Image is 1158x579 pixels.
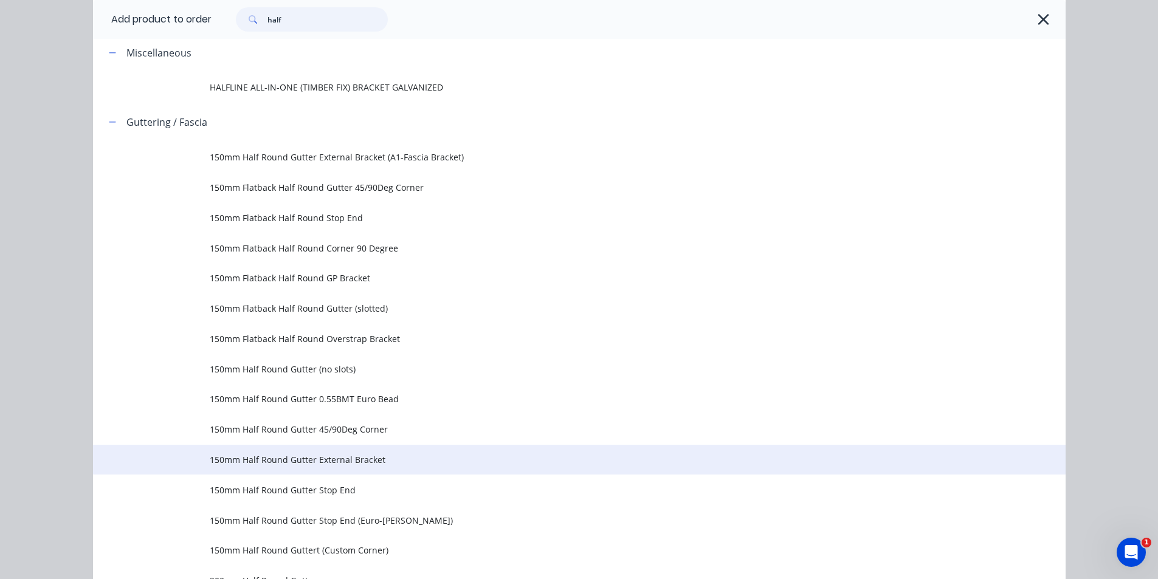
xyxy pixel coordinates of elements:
span: 150mm Half Round Gutter External Bracket (A1-Fascia Bracket) [210,151,894,163]
span: 150mm Half Round Gutter Stop End (Euro-[PERSON_NAME]) [210,514,894,527]
iframe: Intercom live chat [1117,538,1146,567]
span: 150mm Half Round Gutter Stop End [210,484,894,496]
span: 150mm Flatback Half Round Corner 90 Degree [210,242,894,255]
span: HALFLINE ALL-IN-ONE (TIMBER FIX) BRACKET GALVANIZED [210,81,894,94]
span: 1 [1142,538,1151,547]
span: 150mm Half Round Gutter External Bracket [210,453,894,466]
span: 150mm Flatback Half Round Gutter (slotted) [210,302,894,315]
div: Guttering / Fascia [126,115,207,129]
span: 150mm Flatback Half Round Overstrap Bracket [210,332,894,345]
span: 150mm Half Round Gutter 45/90Deg Corner [210,423,894,436]
span: 150mm Half Round Gutter (no slots) [210,363,894,375]
span: 150mm Half Round Gutter 0.55BMT Euro Bead [210,392,894,405]
span: 150mm Half Round Guttert (Custom Corner) [210,544,894,557]
div: Miscellaneous [126,46,191,60]
span: 150mm Flatback Half Round Stop End [210,211,894,224]
input: Search... [267,7,388,32]
span: 150mm Flatback Half Round Gutter 45/90Deg Corner [210,181,894,194]
span: 150mm Flatback Half Round GP Bracket [210,272,894,284]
